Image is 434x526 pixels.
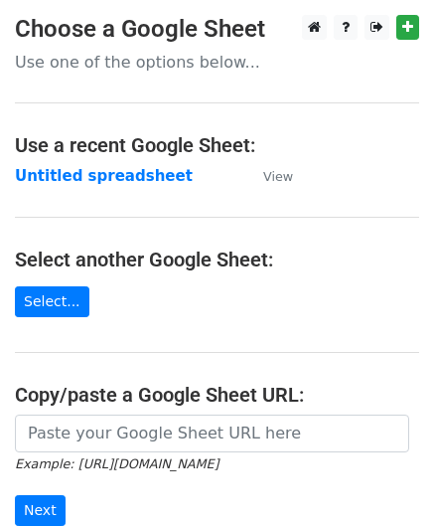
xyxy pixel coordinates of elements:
input: Paste your Google Sheet URL here [15,415,409,452]
iframe: Chat Widget [335,431,434,526]
h4: Select another Google Sheet: [15,248,419,271]
small: Example: [URL][DOMAIN_NAME] [15,456,218,471]
small: View [263,169,293,184]
h4: Use a recent Google Sheet: [15,133,419,157]
h4: Copy/paste a Google Sheet URL: [15,383,419,407]
a: Select... [15,286,89,317]
p: Use one of the options below... [15,52,419,73]
input: Next [15,495,66,526]
a: Untitled spreadsheet [15,167,193,185]
h3: Choose a Google Sheet [15,15,419,44]
a: View [243,167,293,185]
